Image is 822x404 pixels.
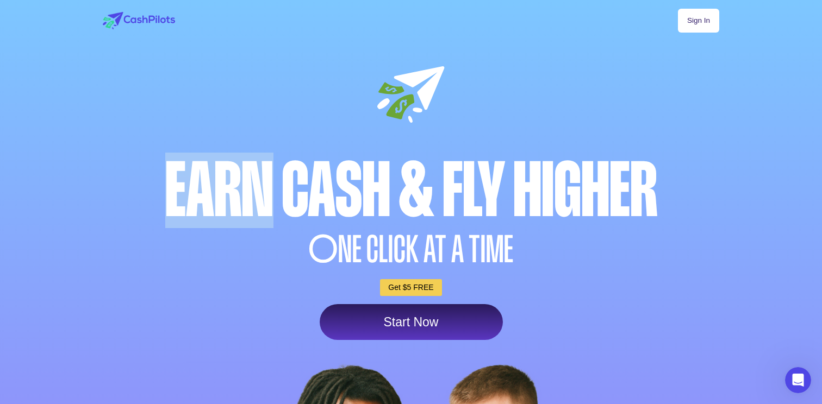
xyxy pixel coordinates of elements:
[785,367,811,393] iframe: Intercom live chat
[380,279,441,296] a: Get $5 FREE
[100,231,722,268] div: NE CLICK AT A TIME
[678,9,719,33] a: Sign In
[100,153,722,228] div: Earn Cash & Fly higher
[320,304,503,340] a: Start Now
[103,12,175,29] img: logo
[309,231,338,268] span: O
